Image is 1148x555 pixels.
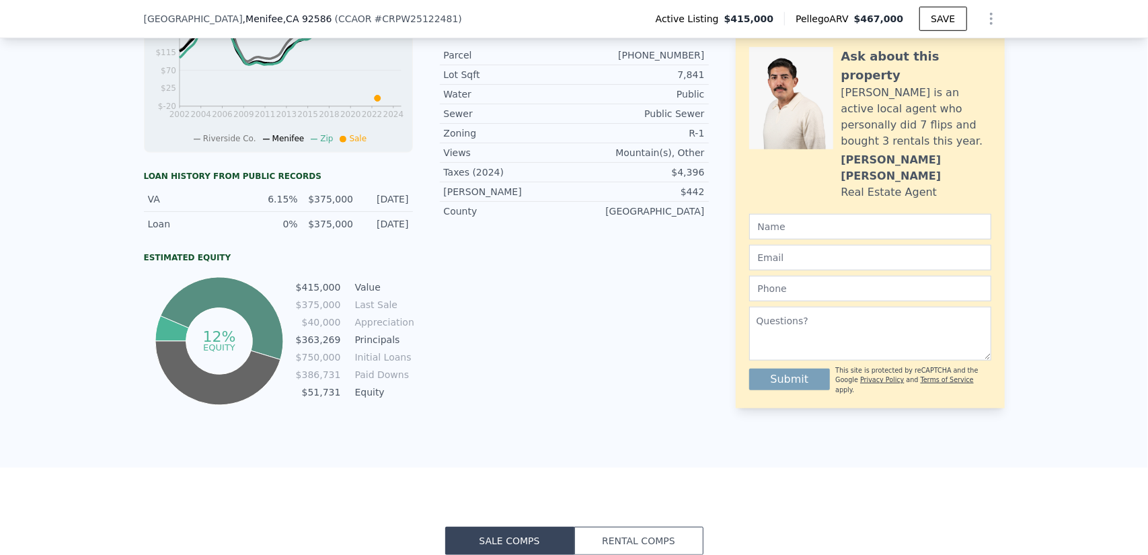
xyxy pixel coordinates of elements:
div: Estimated Equity [144,252,413,263]
div: VA [148,192,243,206]
span: , CA 92586 [283,13,332,24]
div: Taxes (2024) [444,165,574,179]
button: Sale Comps [445,527,574,555]
div: Mountain(s), Other [574,146,705,159]
td: Equity [352,385,413,400]
button: Show Options [978,5,1005,32]
div: This site is protected by reCAPTCHA and the Google and apply. [835,366,991,395]
span: [GEOGRAPHIC_DATA] [144,12,243,26]
div: 0% [250,217,297,231]
div: $4,396 [574,165,705,179]
tspan: 2009 [233,110,254,120]
tspan: 2002 [169,110,190,120]
tspan: 2006 [212,110,233,120]
div: [PERSON_NAME] [444,185,574,198]
button: SAVE [919,7,966,31]
div: R-1 [574,126,705,140]
tspan: 2022 [362,110,383,120]
tspan: 12% [203,328,236,345]
div: $442 [574,185,705,198]
td: Principals [352,332,413,347]
tspan: $25 [161,84,176,94]
td: Last Sale [352,297,413,312]
button: Rental Comps [574,527,703,555]
span: Pellego ARV [796,12,854,26]
td: $40,000 [295,315,342,330]
tspan: $-20 [157,102,176,112]
div: Lot Sqft [444,68,574,81]
tspan: 2013 [276,110,297,120]
div: Parcel [444,48,574,62]
div: [GEOGRAPHIC_DATA] [574,205,705,218]
a: Privacy Policy [860,376,904,383]
td: $415,000 [295,280,342,295]
div: Public [574,87,705,101]
tspan: $115 [155,48,176,57]
div: Views [444,146,574,159]
div: [PERSON_NAME] is an active local agent who personally did 7 flips and bought 3 rentals this year. [841,85,991,149]
span: Active Listing [656,12,724,26]
div: [DATE] [361,192,408,206]
span: Sale [349,134,367,143]
button: Submit [749,369,831,390]
div: ( ) [335,12,462,26]
input: Phone [749,276,991,301]
div: Loan history from public records [144,171,413,182]
td: $750,000 [295,350,342,365]
div: 6.15% [250,192,297,206]
tspan: $70 [161,66,176,75]
input: Email [749,245,991,270]
span: CCAOR [338,13,372,24]
td: Initial Loans [352,350,413,365]
tspan: 2020 [340,110,361,120]
td: Appreciation [352,315,413,330]
tspan: equity [203,342,235,353]
div: County [444,205,574,218]
td: $363,269 [295,332,342,347]
div: Sewer [444,107,574,120]
span: Riverside Co. [203,134,256,143]
span: Zip [320,134,333,143]
tspan: 2011 [255,110,276,120]
tspan: 2018 [319,110,340,120]
td: Value [352,280,413,295]
div: Public Sewer [574,107,705,120]
span: $467,000 [854,13,904,24]
td: Paid Downs [352,367,413,382]
td: $386,731 [295,367,342,382]
div: Loan [148,217,243,231]
div: Ask about this property [841,47,991,85]
div: [PHONE_NUMBER] [574,48,705,62]
div: $375,000 [306,217,353,231]
td: $51,731 [295,385,342,400]
div: $375,000 [306,192,353,206]
tspan: 2024 [383,110,404,120]
td: $375,000 [295,297,342,312]
div: Water [444,87,574,101]
div: Zoning [444,126,574,140]
span: , Menifee [243,12,332,26]
span: # CRPW25122481 [375,13,459,24]
div: [DATE] [361,217,408,231]
div: 7,841 [574,68,705,81]
span: Menifee [272,134,305,143]
a: Terms of Service [921,376,974,383]
tspan: 2015 [297,110,318,120]
div: [PERSON_NAME] [PERSON_NAME] [841,152,991,184]
input: Name [749,214,991,239]
tspan: $160 [155,30,176,39]
tspan: 2004 [190,110,211,120]
div: Real Estate Agent [841,184,937,200]
span: $415,000 [724,12,774,26]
